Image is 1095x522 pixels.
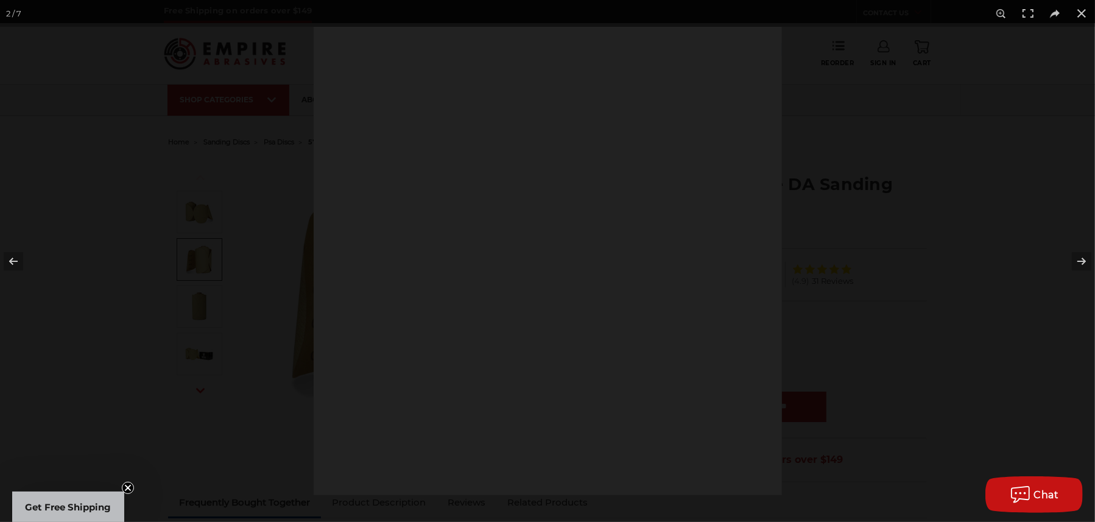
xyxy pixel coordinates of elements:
span: Chat [1034,489,1059,501]
div: Get Free ShippingClose teaser [12,492,124,522]
span: Get Free Shipping [26,501,111,513]
button: Next (arrow right) [1052,231,1095,292]
button: Close teaser [122,482,134,494]
button: Chat [985,476,1083,513]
